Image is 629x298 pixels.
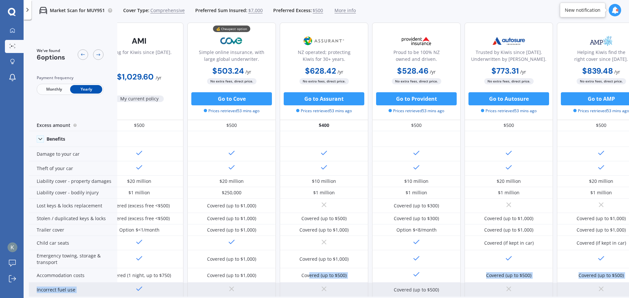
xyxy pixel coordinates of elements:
div: $10 million [312,178,336,184]
div: Option $<8/month [396,227,437,233]
span: Prices retrieved 53 mins ago [204,108,259,114]
span: Prices retrieved 53 mins ago [573,108,629,114]
div: Covered (if kept in car) [484,240,534,246]
span: No extra fees, direct price. [299,78,349,84]
div: Covered (up to $500) [394,287,439,293]
div: Covered (up to $1,000) [577,227,626,233]
div: $500 [372,120,461,131]
div: $1 million [406,189,427,196]
div: $20 million [589,178,613,184]
div: Incorrect fuel use [29,283,117,297]
div: Covered (up to $1,000) [207,202,256,209]
div: Covered (up to $500) [579,272,624,279]
span: Yearly [70,85,102,94]
span: $7,000 [248,7,263,14]
span: 6 options [37,53,65,61]
div: Liability cover - property damages [29,176,117,187]
span: No extra fees, direct price. [577,78,626,84]
div: $20 million [127,178,151,184]
div: Liability cover - bodily injury [29,187,117,199]
div: $500 [465,120,553,131]
div: Covered (up to $300) [394,202,439,209]
span: Preferred Excess: [273,7,312,14]
div: Simple online insurance, with large global underwriter. [193,49,270,65]
span: No extra fees, direct price. [484,78,534,84]
div: Covered (up to $1,000) [299,227,349,233]
div: Child car seats [29,236,117,250]
div: Covered (up to $500) [486,272,531,279]
img: Provident.png [395,33,438,49]
div: $1 million [313,189,335,196]
div: Covered (excess free <$500) [109,215,170,222]
img: Autosure.webp [487,33,530,49]
span: Prices retrieved 53 mins ago [296,108,352,114]
div: Benefits [47,136,65,142]
b: $528.46 [397,66,429,76]
img: Assurant.png [302,33,346,49]
div: Trusted by Kiwis since [DATE]. Underwritten by [PERSON_NAME]. [470,49,547,65]
span: Preferred Sum Insured: [195,7,247,14]
button: Go to Provident [376,92,457,105]
div: Covered (1 night, up to $750) [108,272,171,279]
span: / yr [430,69,436,75]
div: Covered (up to $300) [394,215,439,222]
div: 💰 Cheapest option [213,26,250,32]
div: $500 [95,120,183,131]
button: Go to Autosure [468,92,549,105]
div: New notification [565,7,600,13]
div: Theft of your car [29,161,117,176]
span: / yr [614,69,620,75]
div: $10 million [404,178,429,184]
span: / yr [520,69,526,75]
div: $250,000 [222,189,241,196]
div: Emergency towing, storage & transport [29,250,117,268]
img: ACg8ocKaZEGdsWZ6CRnhzz_fE4qFTLlsApl97Gt0bzQW-EQHGSLo2A=s96-c [8,242,17,252]
div: Covered (excess free <$500) [109,202,170,209]
div: Caring for Kiwis since [DATE]. [107,49,172,65]
div: Covered (up to $500) [301,272,347,279]
div: Covered (up to $500) [301,215,347,222]
div: $20 million [219,178,244,184]
div: Covered (up to $1,000) [207,227,256,233]
span: More info [334,7,356,14]
div: Payment frequency [37,75,104,81]
span: Prices retrieved 53 mins ago [389,108,444,114]
div: Damage to your car [29,147,117,161]
b: $1,029.60 [117,72,154,82]
span: We've found [37,48,65,54]
b: $503.24 [212,66,244,76]
span: No extra fees, direct price. [207,78,257,84]
button: Go to Assurant [284,92,364,105]
button: Go to Cove [191,92,272,105]
div: Excess amount [29,120,117,131]
div: $1 million [498,189,520,196]
span: Cover Type: [123,7,149,14]
span: No extra fees, direct price. [392,78,441,84]
span: / yr [245,69,251,75]
b: $839.48 [582,66,613,76]
div: Stolen / duplicated keys & locks [29,213,117,224]
span: Comprehensive [150,7,185,14]
div: Covered (up to $1,000) [207,272,256,279]
b: $773.31 [491,66,519,76]
div: Accommodation costs [29,268,117,283]
div: $1 million [590,189,612,196]
p: Market Scan for MUY951 [50,7,105,14]
div: Covered (up to $1,000) [207,256,256,262]
div: Covered (up to $1,000) [299,256,349,262]
div: $20 million [497,178,521,184]
img: Cove.webp [210,33,253,49]
div: Covered (up to $1,000) [207,215,256,222]
div: Covered (up to $1,000) [484,215,533,222]
span: / yr [337,69,343,75]
img: car.f15378c7a67c060ca3f3.svg [39,7,47,14]
div: Lost keys & locks replacement [29,199,117,213]
div: Trailer cover [29,224,117,236]
span: My current policy [115,96,164,102]
img: AMI-text-1.webp [118,33,161,49]
img: AMP.webp [580,33,623,49]
div: $400 [280,120,368,131]
div: $1 million [128,189,150,196]
span: / yr [156,75,162,81]
span: $500 [313,7,323,14]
